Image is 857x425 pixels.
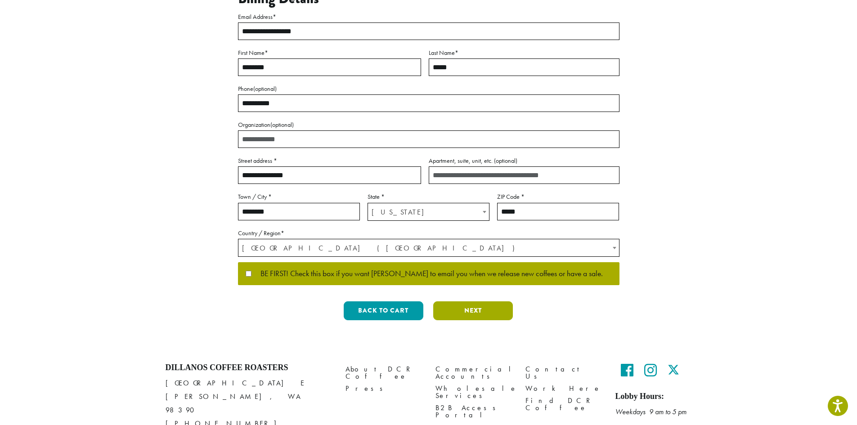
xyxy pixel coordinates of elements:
label: State [368,191,489,202]
span: (optional) [494,157,517,165]
a: Contact Us [525,363,602,382]
span: (optional) [270,121,294,129]
span: Country / Region [238,239,619,257]
h5: Lobby Hours: [615,392,692,402]
h4: Dillanos Coffee Roasters [166,363,332,373]
label: Last Name [429,47,619,58]
a: Commercial Accounts [435,363,512,382]
label: Town / City [238,191,360,202]
label: First Name [238,47,421,58]
a: B2B Access Portal [435,402,512,421]
label: Email Address [238,11,619,22]
span: Washington [368,203,489,221]
span: United States (US) [238,239,619,257]
a: Find DCR Coffee [525,395,602,414]
span: State [368,203,489,221]
span: (optional) [253,85,277,93]
label: Organization [238,119,619,130]
label: ZIP Code [497,191,619,202]
a: About DCR Coffee [345,363,422,382]
label: Street address [238,155,421,166]
button: Next [433,301,513,320]
a: Work Here [525,383,602,395]
em: Weekdays 9 am to 5 pm [615,407,686,416]
button: Back to cart [344,301,423,320]
label: Apartment, suite, unit, etc. [429,155,619,166]
span: BE FIRST! Check this box if you want [PERSON_NAME] to email you when we release new coffees or ha... [251,270,603,278]
a: Press [345,383,422,395]
a: Wholesale Services [435,383,512,402]
input: BE FIRST! Check this box if you want [PERSON_NAME] to email you when we release new coffees or ha... [246,271,251,277]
